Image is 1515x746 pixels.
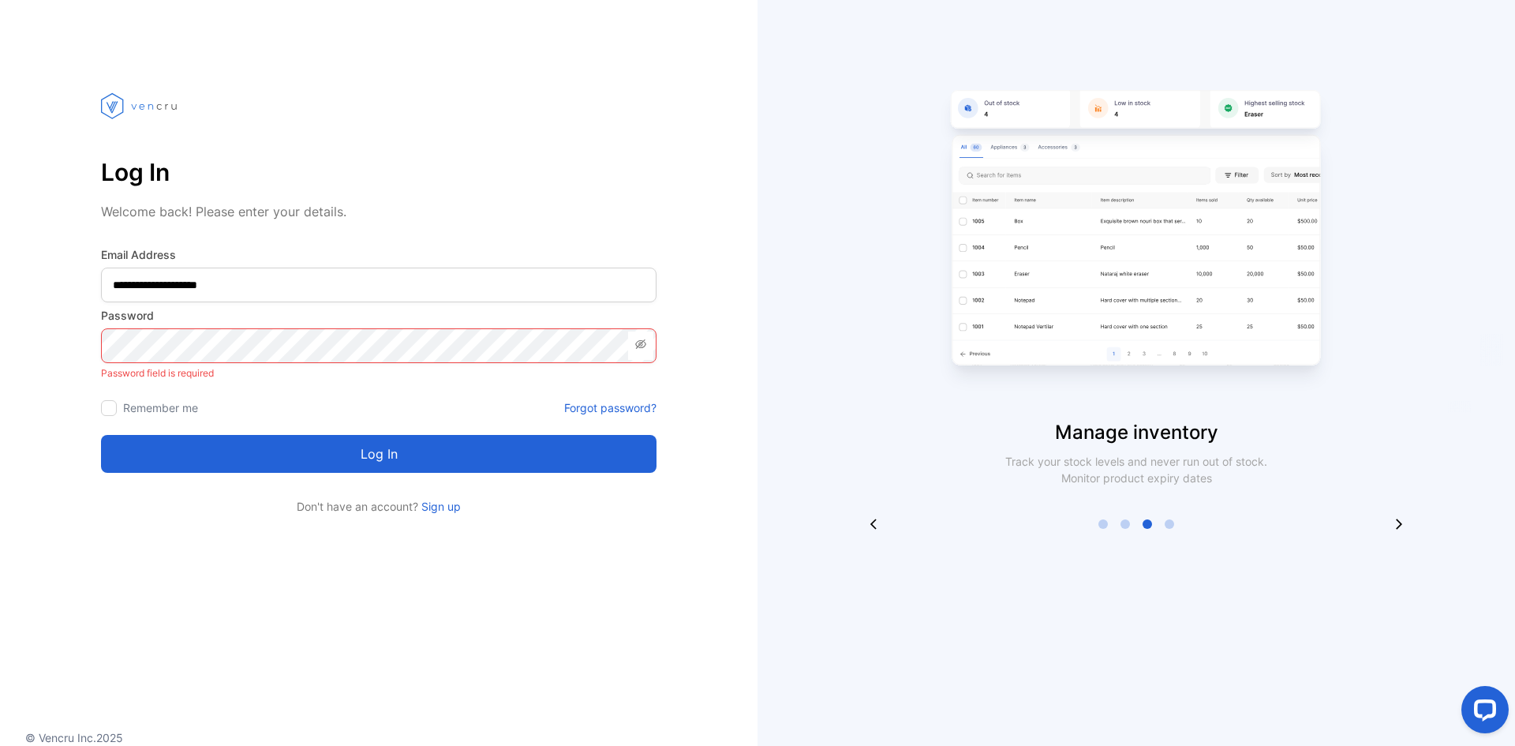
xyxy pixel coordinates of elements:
[101,153,656,191] p: Log In
[101,363,656,384] p: Password field is required
[101,435,656,473] button: Log in
[101,246,656,263] label: Email Address
[101,63,180,148] img: vencru logo
[123,401,198,414] label: Remember me
[564,399,656,416] a: Forgot password?
[757,418,1515,447] p: Manage inventory
[101,307,656,324] label: Password
[418,500,461,513] a: Sign up
[1449,680,1515,746] iframe: LiveChat chat widget
[939,63,1334,418] img: slider image
[985,453,1288,486] p: Track your stock levels and never run out of stock. Monitor product expiry dates
[101,202,656,221] p: Welcome back! Please enter your details.
[101,498,656,515] p: Don't have an account?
